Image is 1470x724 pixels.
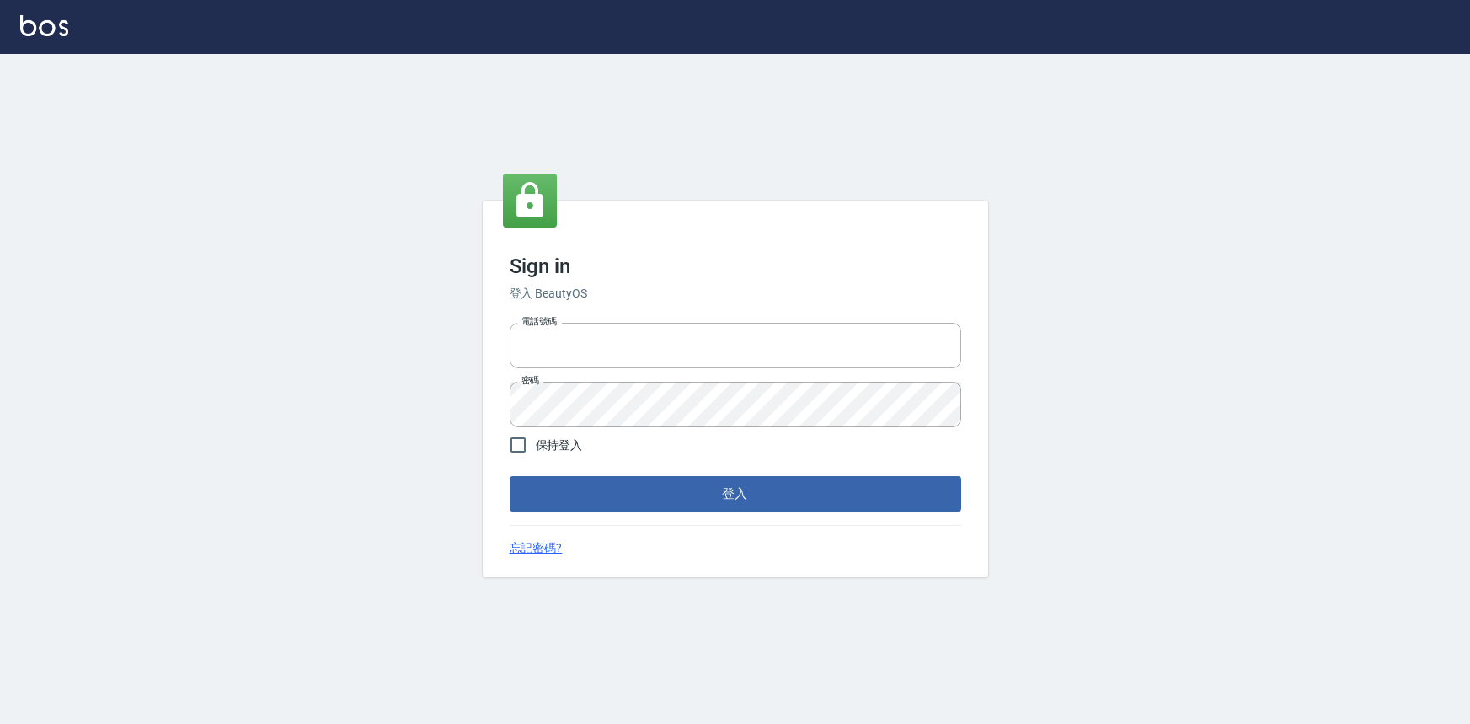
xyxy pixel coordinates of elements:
a: 忘記密碼? [510,539,563,557]
button: 登入 [510,476,961,512]
label: 密碼 [521,374,539,387]
h6: 登入 BeautyOS [510,285,961,303]
img: Logo [20,15,68,36]
h3: Sign in [510,255,961,278]
span: 保持登入 [536,437,583,454]
label: 電話號碼 [521,315,557,328]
